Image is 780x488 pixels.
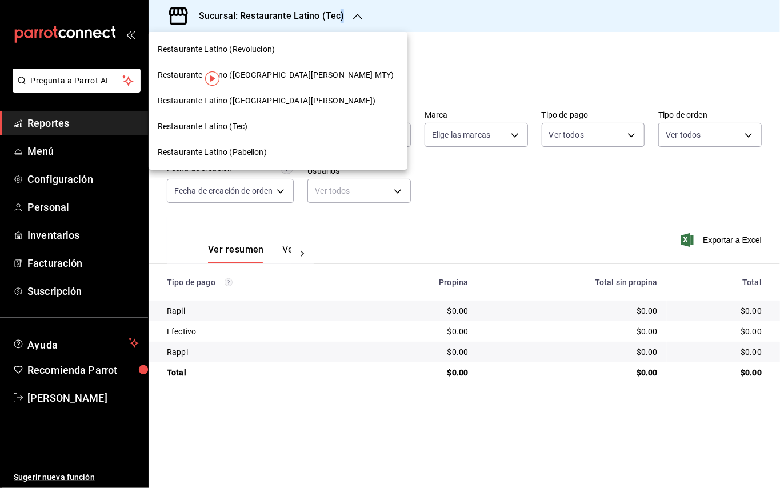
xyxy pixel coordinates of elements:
[158,43,275,55] span: Restaurante Latino (Revolucion)
[158,146,267,158] span: Restaurante Latino (Pabellon)
[158,69,394,81] span: Restaurante Latino ([GEOGRAPHIC_DATA][PERSON_NAME] MTY)
[158,121,247,133] span: Restaurante Latino (Tec)
[149,62,407,88] div: Restaurante Latino ([GEOGRAPHIC_DATA][PERSON_NAME] MTY)
[149,139,407,165] div: Restaurante Latino (Pabellon)
[149,88,407,114] div: Restaurante Latino ([GEOGRAPHIC_DATA][PERSON_NAME])
[149,37,407,62] div: Restaurante Latino (Revolucion)
[158,95,376,107] span: Restaurante Latino ([GEOGRAPHIC_DATA][PERSON_NAME])
[149,114,407,139] div: Restaurante Latino (Tec)
[205,71,219,86] img: Tooltip marker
